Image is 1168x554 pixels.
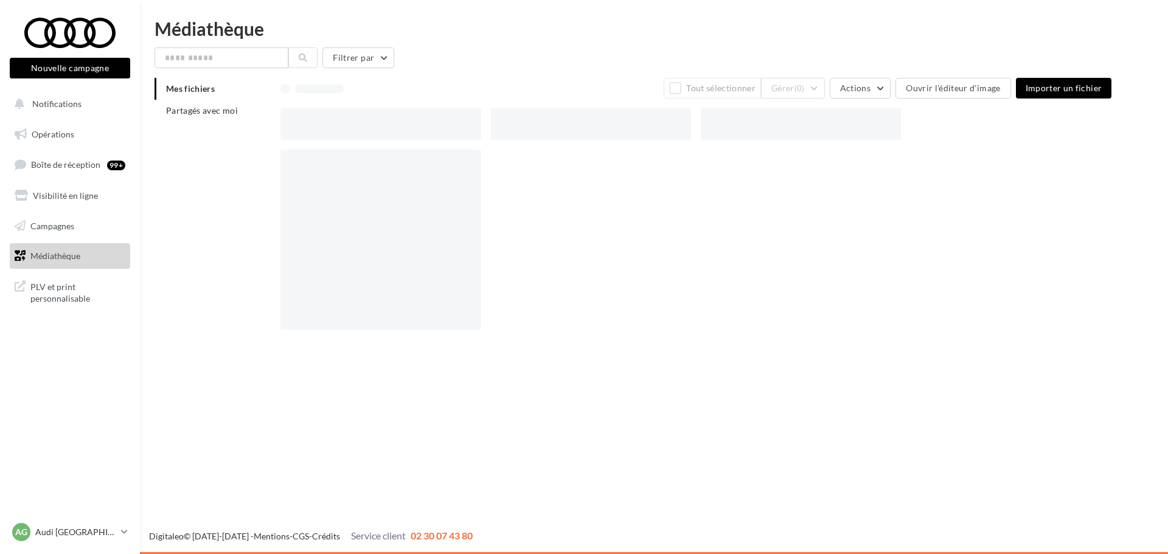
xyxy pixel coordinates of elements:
[7,243,133,269] a: Médiathèque
[32,129,74,139] span: Opérations
[411,530,473,541] span: 02 30 07 43 80
[155,19,1153,38] div: Médiathèque
[7,213,133,239] a: Campagnes
[7,183,133,209] a: Visibilité en ligne
[7,122,133,147] a: Opérations
[35,526,116,538] p: Audi [GEOGRAPHIC_DATA]
[7,274,133,310] a: PLV et print personnalisable
[895,78,1010,99] button: Ouvrir l'éditeur d'image
[794,83,805,93] span: (0)
[166,83,215,94] span: Mes fichiers
[7,91,128,117] button: Notifications
[15,526,27,538] span: AG
[149,531,184,541] a: Digitaleo
[351,530,406,541] span: Service client
[32,99,82,109] span: Notifications
[1016,78,1112,99] button: Importer un fichier
[664,78,761,99] button: Tout sélectionner
[254,531,290,541] a: Mentions
[30,220,74,230] span: Campagnes
[30,279,125,305] span: PLV et print personnalisable
[761,78,825,99] button: Gérer(0)
[840,83,871,93] span: Actions
[1026,83,1102,93] span: Importer un fichier
[10,521,130,544] a: AG Audi [GEOGRAPHIC_DATA]
[312,531,340,541] a: Crédits
[10,58,130,78] button: Nouvelle campagne
[33,190,98,201] span: Visibilité en ligne
[293,531,309,541] a: CGS
[830,78,891,99] button: Actions
[322,47,394,68] button: Filtrer par
[107,161,125,170] div: 99+
[149,531,473,541] span: © [DATE]-[DATE] - - -
[31,159,100,170] span: Boîte de réception
[30,251,80,261] span: Médiathèque
[7,151,133,178] a: Boîte de réception99+
[166,105,238,116] span: Partagés avec moi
